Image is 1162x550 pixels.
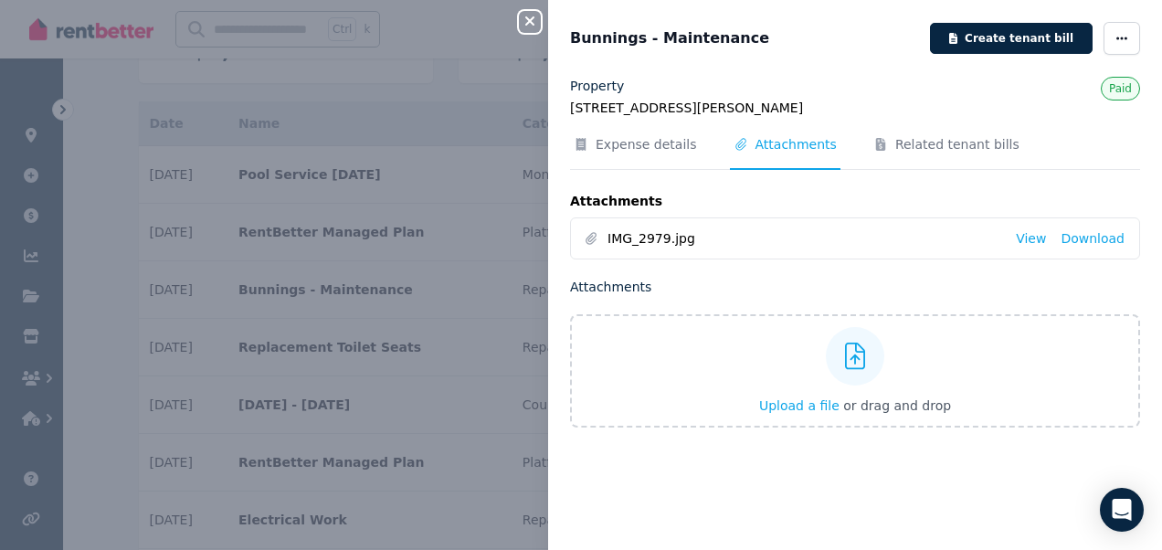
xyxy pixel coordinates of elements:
[570,278,1140,296] p: Attachments
[930,23,1093,54] button: Create tenant bill
[1109,82,1132,95] span: Paid
[570,192,1140,210] p: Attachments
[570,27,769,49] span: Bunnings - Maintenance
[570,135,1140,170] nav: Tabs
[1100,488,1144,532] div: Open Intercom Messenger
[759,398,840,413] span: Upload a file
[755,135,837,153] span: Attachments
[607,229,1001,248] span: IMG_2979.jpg
[596,135,697,153] span: Expense details
[570,77,624,95] label: Property
[570,99,1140,117] legend: [STREET_ADDRESS][PERSON_NAME]
[759,397,951,415] button: Upload a file or drag and drop
[1016,229,1046,248] a: View
[1061,229,1125,248] a: Download
[895,135,1019,153] span: Related tenant bills
[843,398,951,413] span: or drag and drop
